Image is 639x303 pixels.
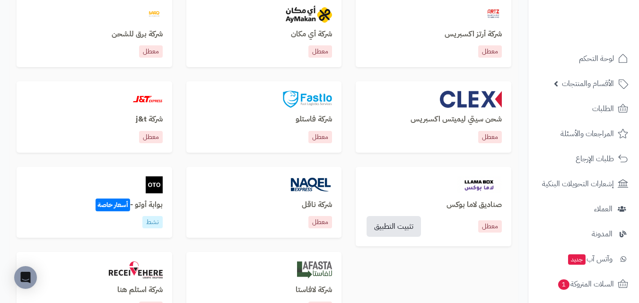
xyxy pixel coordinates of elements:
h3: شركة j&t [26,115,163,124]
p: معطل [308,45,332,58]
div: Open Intercom Messenger [14,266,37,289]
a: طلبات الإرجاع [534,147,633,170]
span: العملاء [594,202,613,216]
span: أسعار خاصة [96,199,130,211]
a: صناديق لاما بوكس [365,201,502,209]
a: إشعارات التحويلات البنكية [534,173,633,195]
img: lafasta [297,261,333,278]
p: معطل [139,131,163,143]
span: المدونة [592,227,613,241]
p: معطل [308,216,332,228]
a: المراجعات والأسئلة [534,122,633,145]
span: لوحة التحكم [579,52,614,65]
a: naqelشركة ناقلمعطل [186,167,342,238]
h3: بوابة أوتو - [26,201,163,209]
p: معطل [478,131,502,143]
img: oto [146,176,163,193]
h3: شركة برق للشحن [26,30,163,39]
img: aymakan [286,6,332,23]
img: jt [132,91,163,108]
span: 1 [558,279,569,290]
a: llamabox [365,176,502,193]
img: llamabox [457,176,502,193]
span: وآتس آب [567,252,613,266]
h3: شركة لافاستا [196,286,333,294]
p: معطل [308,131,332,143]
h3: شركة أي مكان [196,30,333,39]
img: barq [146,6,163,23]
a: fastloشركة فاستلومعطل [186,81,342,153]
h3: شركة ناقل [196,201,333,209]
span: السلات المتروكة [557,277,614,291]
a: العملاء [534,198,633,220]
img: fastlo [283,91,332,108]
span: إشعارات التحويلات البنكية [542,177,614,190]
a: الطلبات [534,97,633,120]
img: aymakan [109,261,163,278]
span: الطلبات [592,102,614,115]
h3: شركة فاستلو [196,115,333,124]
a: لوحة التحكم [534,47,633,70]
span: المراجعات والأسئلة [560,127,614,140]
p: معطل [478,45,502,58]
img: clex [440,91,502,108]
p: نشط [142,216,163,228]
span: جديد [568,254,586,265]
h3: شركة أرتز اكسبريس [365,30,502,39]
h3: شحن سيتي ليميتس اكسبريس [365,115,502,124]
span: الأقسام والمنتجات [562,77,614,90]
img: artzexpress [485,6,502,23]
a: clexشحن سيتي ليميتس اكسبريسمعطل [356,81,511,153]
a: jtشركة j&tمعطل [17,81,172,153]
a: otoبوابة أوتو -أسعار خاصةنشط [17,167,172,238]
h3: شركة استلم هنا [26,286,163,294]
a: السلات المتروكة1 [534,273,633,295]
a: معطل [478,220,502,233]
a: تثبيت التطبيق [367,216,421,237]
span: طلبات الإرجاع [576,152,614,165]
a: المدونة [534,223,633,245]
a: وآتس آبجديد [534,248,633,270]
p: معطل [139,45,163,58]
img: naqel [289,176,332,193]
